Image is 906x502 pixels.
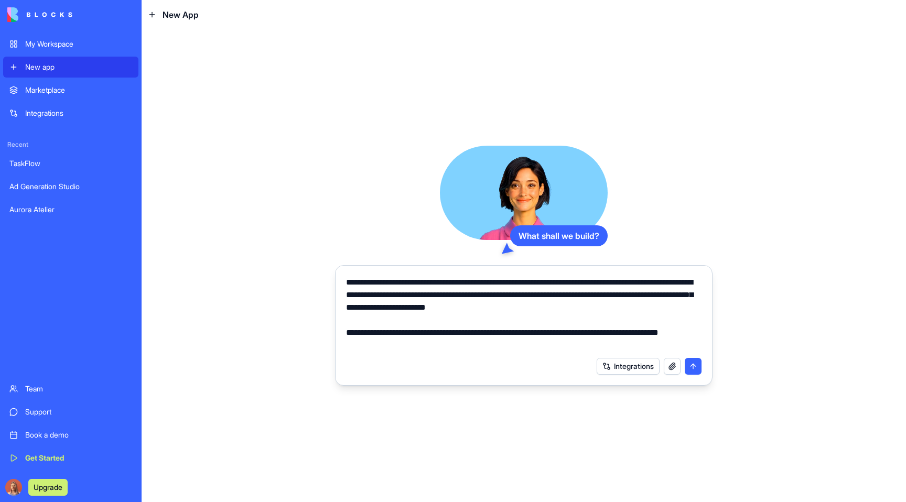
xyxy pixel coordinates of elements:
img: logo [7,7,72,22]
a: Upgrade [28,482,68,492]
img: Marina_gj5dtt.jpg [5,479,22,496]
span: Recent [3,140,138,149]
a: New app [3,57,138,78]
a: Marketplace [3,80,138,101]
a: Aurora Atelier [3,199,138,220]
a: TaskFlow [3,153,138,174]
a: My Workspace [3,34,138,54]
div: What shall we build? [510,225,608,246]
div: Support [25,407,132,417]
div: Aurora Atelier [9,204,132,215]
button: Upgrade [28,479,68,496]
div: TaskFlow [9,158,132,169]
a: Integrations [3,103,138,124]
div: Get Started [25,453,132,463]
div: Book a demo [25,430,132,440]
div: Marketplace [25,85,132,95]
a: Get Started [3,448,138,468]
a: Team [3,378,138,399]
a: Book a demo [3,424,138,445]
div: Team [25,384,132,394]
div: Integrations [25,108,132,118]
span: New App [163,8,199,21]
div: Ad Generation Studio [9,181,132,192]
div: My Workspace [25,39,132,49]
button: Integrations [597,358,660,375]
a: Ad Generation Studio [3,176,138,197]
div: New app [25,62,132,72]
a: Support [3,401,138,422]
